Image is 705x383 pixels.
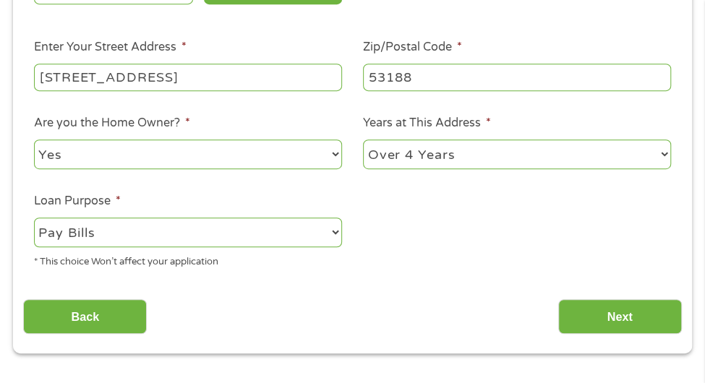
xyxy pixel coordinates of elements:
[34,64,342,91] input: 1 Main Street
[558,299,682,335] input: Next
[34,40,187,55] label: Enter Your Street Address
[363,116,491,131] label: Years at This Address
[34,249,342,269] div: * This choice Won’t affect your application
[34,194,121,209] label: Loan Purpose
[23,299,147,335] input: Back
[34,116,190,131] label: Are you the Home Owner?
[363,40,462,55] label: Zip/Postal Code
